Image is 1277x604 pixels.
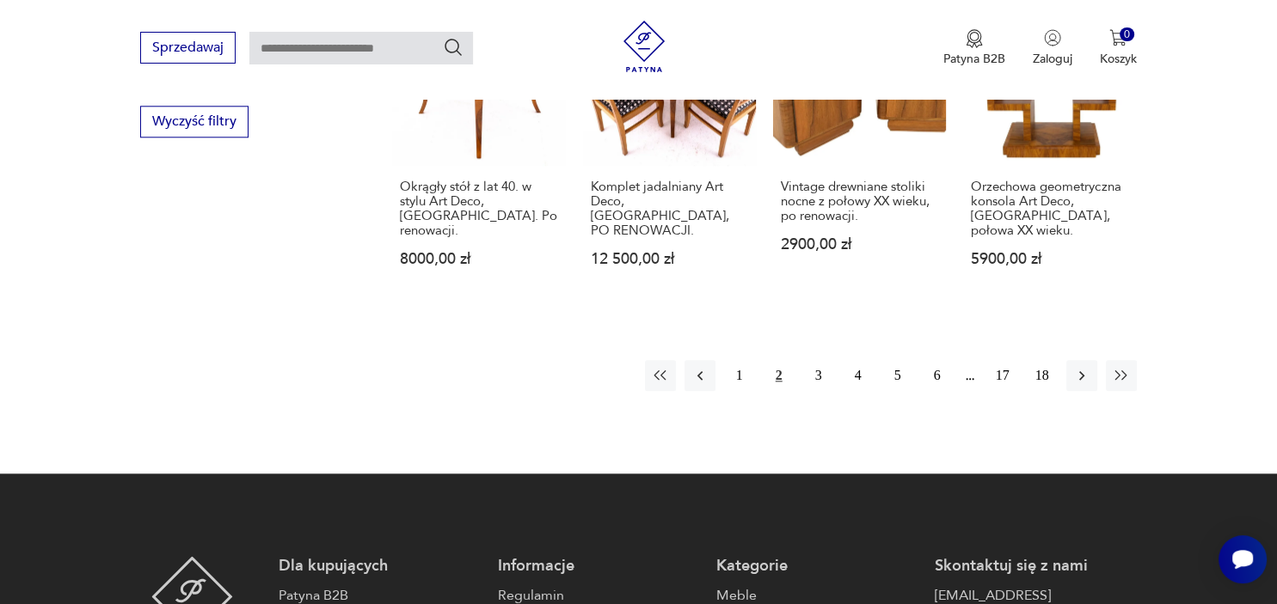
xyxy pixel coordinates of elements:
button: 2 [764,360,795,391]
img: Patyna - sklep z meblami i dekoracjami vintage [618,21,670,72]
p: Skontaktuj się z nami [935,556,1136,577]
button: 6 [922,360,953,391]
button: 17 [987,360,1018,391]
h3: Komplet jadalniany Art Deco, [GEOGRAPHIC_DATA], PO RENOWACJI. [591,180,748,238]
a: Sprzedawaj [140,43,236,55]
p: Dla kupujących [279,556,480,577]
p: 12 500,00 zł [591,252,748,266]
h3: Orzechowa geometryczna konsola Art Deco, [GEOGRAPHIC_DATA], połowa XX wieku. [971,180,1128,238]
button: 18 [1027,360,1058,391]
h3: Okrągły stół z lat 40. w stylu Art Deco, [GEOGRAPHIC_DATA]. Po renowacji. [400,180,557,238]
p: Informacje [498,556,699,577]
p: Kategorie [716,556,918,577]
p: 2900,00 zł [781,237,938,252]
button: Sprzedawaj [140,32,236,64]
button: 1 [724,360,755,391]
button: Szukaj [443,37,464,58]
button: Wyczyść filtry [140,106,249,137]
img: Ikona koszyka [1109,29,1127,46]
button: 3 [803,360,834,391]
iframe: Smartsupp widget button [1219,535,1267,583]
button: Patyna B2B [943,29,1005,67]
img: Ikona medalu [966,29,983,48]
button: 0Koszyk [1100,29,1137,67]
p: 5900,00 zł [971,252,1128,266]
button: Zaloguj [1033,29,1072,67]
p: 8000,00 zł [400,252,557,266]
div: 0 [1120,27,1134,42]
h3: Vintage drewniane stoliki nocne z połowy XX wieku, po renowacji. [781,180,938,223]
p: Zaloguj [1033,51,1072,67]
button: 5 [882,360,913,391]
p: Patyna B2B [943,51,1005,67]
button: 4 [843,360,874,391]
img: Ikonka użytkownika [1044,29,1061,46]
p: Koszyk [1100,51,1137,67]
a: Ikona medaluPatyna B2B [943,29,1005,67]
